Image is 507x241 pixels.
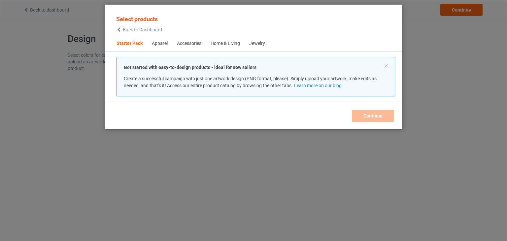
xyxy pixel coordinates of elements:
div: Accessories [177,40,201,47]
span: Starter Pack [112,36,147,52]
div: Jewelry [249,40,265,47]
span: Select products [116,16,158,22]
a: Learn more on our blog. [294,83,343,88]
span: Create a successful campaign with just one artwork design (PNG format, please). Simply upload you... [124,76,377,88]
strong: Get started with easy-to-design products - ideal for new sellers [124,65,256,70]
span: Back to Dashboard [123,27,162,32]
div: Home & Living [211,40,240,47]
div: Apparel [152,40,168,47]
